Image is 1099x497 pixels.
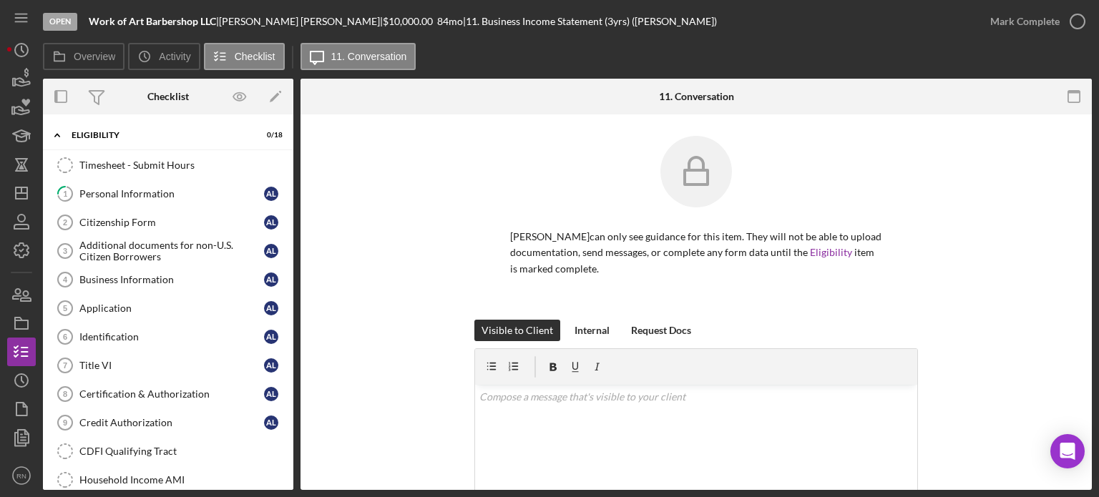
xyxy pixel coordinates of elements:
div: Open Intercom Messenger [1050,434,1085,468]
div: Additional documents for non-U.S. Citizen Borrowers [79,240,264,262]
button: Activity [128,43,200,70]
a: Eligibility [810,246,852,258]
div: Internal [575,320,610,341]
button: Mark Complete [976,7,1092,36]
div: Business Information [79,274,264,285]
div: A L [264,244,278,258]
div: A L [264,301,278,315]
a: Household Income AMI [50,466,286,494]
text: RN [16,472,26,480]
tspan: 7 [63,361,67,370]
div: Timesheet - Submit Hours [79,159,285,171]
div: A L [264,215,278,230]
div: A L [264,415,278,430]
label: Overview [74,51,115,62]
tspan: 9 [63,418,67,427]
div: 84 mo [437,16,463,27]
div: Open [43,13,77,31]
tspan: 8 [63,390,67,398]
tspan: 4 [63,275,68,284]
div: | 11. Business Income Statement (3yrs) ([PERSON_NAME]) [463,16,717,27]
tspan: 1 [63,189,67,198]
button: Internal [567,320,617,341]
a: Timesheet - Submit Hours [50,151,286,179]
button: Checklist [204,43,285,70]
div: Application [79,302,264,314]
tspan: 3 [63,247,67,255]
div: Visible to Client [482,320,553,341]
a: 8Certification & AuthorizationAL [50,380,286,408]
div: Checklist [147,91,189,102]
tspan: 6 [63,333,67,341]
button: Request Docs [624,320,698,341]
p: [PERSON_NAME] can only see guidance for this item. They will not be able to upload documentation,... [510,229,882,277]
div: A L [264,272,278,287]
div: Citizenship Form [79,217,264,228]
tspan: 2 [63,218,67,227]
a: 4Business InformationAL [50,265,286,294]
a: 6IdentificationAL [50,323,286,351]
div: Request Docs [631,320,691,341]
div: A L [264,330,278,344]
a: 9Credit AuthorizationAL [50,408,286,437]
button: RN [7,461,36,490]
div: A L [264,387,278,401]
div: Title VI [79,360,264,371]
div: Mark Complete [990,7,1060,36]
div: A L [264,358,278,373]
label: Checklist [235,51,275,62]
div: Household Income AMI [79,474,285,486]
button: Overview [43,43,124,70]
a: 7Title VIAL [50,351,286,380]
a: 5ApplicationAL [50,294,286,323]
div: 0 / 18 [257,131,283,139]
tspan: 5 [63,304,67,313]
div: | [89,16,219,27]
div: Credit Authorization [79,417,264,428]
div: CDFI Qualifying Tract [79,446,285,457]
div: $10,000.00 [383,16,437,27]
a: 1Personal InformationAL [50,179,286,208]
a: CDFI Qualifying Tract [50,437,286,466]
a: 2Citizenship FormAL [50,208,286,237]
div: 11. Conversation [659,91,734,102]
b: Work of Art Barbershop LLC [89,15,216,27]
div: Identification [79,331,264,343]
div: Personal Information [79,188,264,200]
button: Visible to Client [474,320,560,341]
label: Activity [159,51,190,62]
label: 11. Conversation [331,51,407,62]
a: 3Additional documents for non-U.S. Citizen BorrowersAL [50,237,286,265]
div: Certification & Authorization [79,388,264,400]
button: 11. Conversation [301,43,416,70]
div: Eligibility [72,131,247,139]
div: A L [264,187,278,201]
div: [PERSON_NAME] [PERSON_NAME] | [219,16,383,27]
